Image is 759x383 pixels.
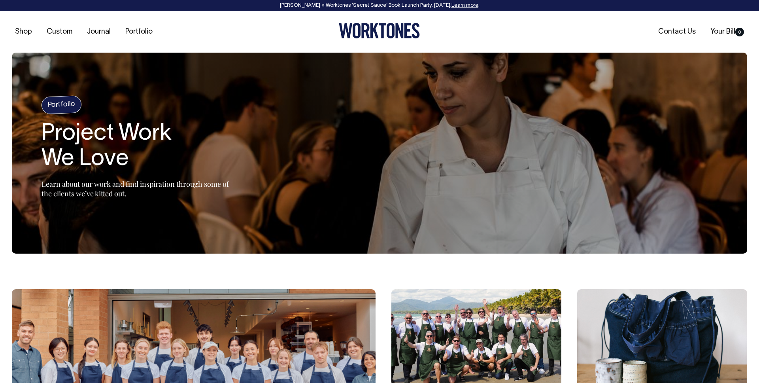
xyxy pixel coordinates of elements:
h1: Project Work We Love [42,121,239,172]
p: Learn about our work and find inspiration through some of the clients we’ve kitted out. [42,179,239,198]
span: 0 [735,28,744,36]
a: Journal [84,25,114,38]
a: Custom [43,25,76,38]
a: Learn more [451,3,478,8]
h4: Portfolio [41,95,82,114]
a: Contact Us [655,25,699,38]
div: [PERSON_NAME] × Worktones ‘Secret Sauce’ Book Launch Party, [DATE]. . [8,3,751,8]
a: Shop [12,25,35,38]
a: Portfolio [122,25,156,38]
a: Your Bill0 [707,25,747,38]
